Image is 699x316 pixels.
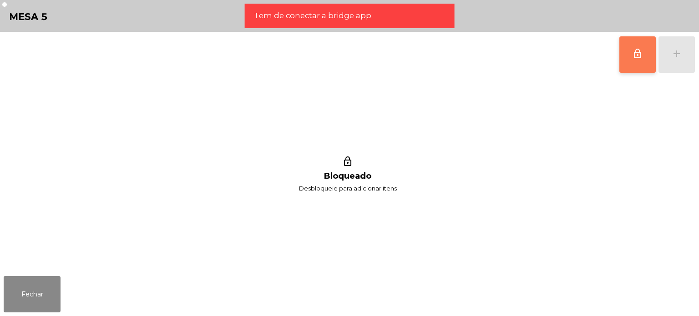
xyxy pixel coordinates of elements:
[324,171,371,181] h1: Bloqueado
[299,183,397,194] span: Desbloqueie para adicionar itens
[619,36,656,73] button: lock_outline
[9,10,48,24] h4: Mesa 5
[4,276,61,312] button: Fechar
[254,10,371,21] span: Tem de conectar a bridge app
[632,48,643,59] span: lock_outline
[341,156,355,170] i: lock_outline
